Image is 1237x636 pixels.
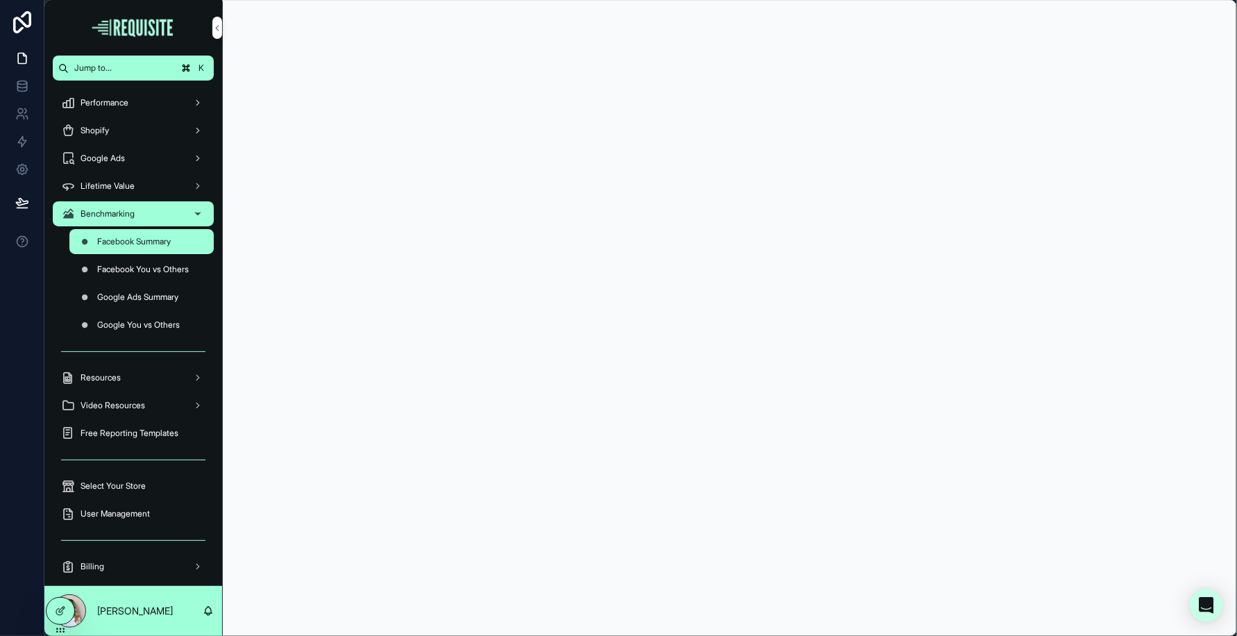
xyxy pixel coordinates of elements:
a: Performance [53,90,214,115]
span: Performance [81,97,128,108]
span: Shopify [81,125,109,136]
span: Jump to... [74,62,174,74]
div: scrollable content [44,81,222,586]
a: Free Reporting Templates [53,421,214,446]
a: Select Your Store [53,474,214,499]
span: Resources [81,372,121,383]
span: User Management [81,508,150,519]
span: Google Ads [81,153,125,164]
a: Google Ads [53,146,214,171]
a: Google Ads Summary [69,285,214,310]
a: Lifetime Value [53,174,214,199]
img: App logo [90,17,176,39]
span: Free Reporting Templates [81,428,178,439]
span: Video Resources [81,400,145,411]
a: Resources [53,365,214,390]
a: Facebook You vs Others [69,257,214,282]
span: Google Ads Summary [97,292,178,303]
span: Facebook Summary [97,236,171,247]
a: Shopify [53,118,214,143]
a: Facebook Summary [69,229,214,254]
a: Benchmarking [53,201,214,226]
a: Video Resources [53,393,214,418]
span: Lifetime Value [81,181,135,192]
span: Google You vs Others [97,319,180,330]
p: [PERSON_NAME] [97,604,173,618]
span: Select Your Store [81,480,146,492]
button: Jump to...K [53,56,214,81]
span: Benchmarking [81,208,135,219]
a: Google You vs Others [69,312,214,337]
span: K [196,62,207,74]
a: User Management [53,501,214,526]
span: Billing [81,561,104,572]
span: Facebook You vs Others [97,264,189,275]
a: Billing [53,554,214,579]
div: Open Intercom Messenger [1190,589,1223,622]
